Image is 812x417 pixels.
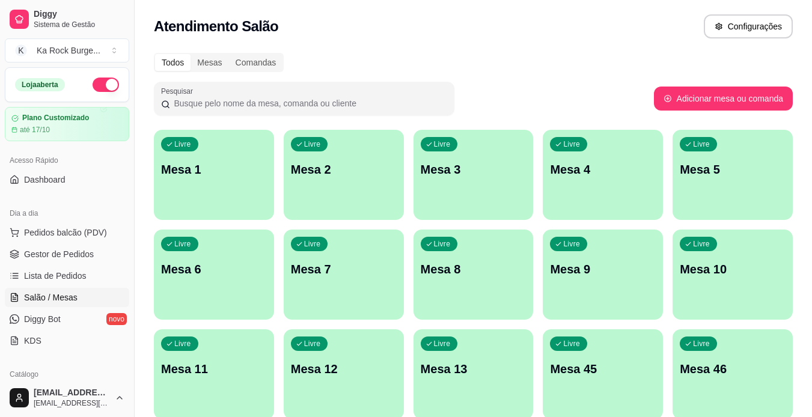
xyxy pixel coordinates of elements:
[304,139,321,149] p: Livre
[434,239,451,249] p: Livre
[24,270,87,282] span: Lista de Pedidos
[414,130,534,220] button: LivreMesa 3
[34,20,124,29] span: Sistema de Gestão
[5,5,129,34] a: DiggySistema de Gestão
[5,204,129,223] div: Dia a dia
[693,239,710,249] p: Livre
[5,223,129,242] button: Pedidos balcão (PDV)
[434,139,451,149] p: Livre
[543,130,663,220] button: LivreMesa 4
[704,14,793,38] button: Configurações
[291,161,397,178] p: Mesa 2
[284,130,404,220] button: LivreMesa 2
[34,9,124,20] span: Diggy
[170,97,447,109] input: Pesquisar
[421,261,527,278] p: Mesa 8
[34,398,110,408] span: [EMAIL_ADDRESS][DOMAIN_NAME]
[5,288,129,307] a: Salão / Mesas
[284,230,404,320] button: LivreMesa 7
[161,361,267,377] p: Mesa 11
[654,87,793,111] button: Adicionar mesa ou comanda
[414,230,534,320] button: LivreMesa 8
[5,266,129,285] a: Lista de Pedidos
[291,361,397,377] p: Mesa 12
[37,44,100,56] div: Ka Rock Burge ...
[155,54,191,71] div: Todos
[550,261,656,278] p: Mesa 9
[5,151,129,170] div: Acesso Rápido
[154,130,274,220] button: LivreMesa 1
[24,174,66,186] span: Dashboard
[161,86,197,96] label: Pesquisar
[24,335,41,347] span: KDS
[5,365,129,384] div: Catálogo
[673,230,793,320] button: LivreMesa 10
[421,361,527,377] p: Mesa 13
[20,125,50,135] article: até 17/10
[24,313,61,325] span: Diggy Bot
[680,261,786,278] p: Mesa 10
[550,361,656,377] p: Mesa 45
[191,54,228,71] div: Mesas
[5,331,129,350] a: KDS
[174,339,191,349] p: Livre
[34,388,110,398] span: [EMAIL_ADDRESS][DOMAIN_NAME]
[291,261,397,278] p: Mesa 7
[5,245,129,264] a: Gestor de Pedidos
[673,130,793,220] button: LivreMesa 5
[693,339,710,349] p: Livre
[5,383,129,412] button: [EMAIL_ADDRESS][DOMAIN_NAME][EMAIL_ADDRESS][DOMAIN_NAME]
[161,161,267,178] p: Mesa 1
[15,78,65,91] div: Loja aberta
[22,114,89,123] article: Plano Customizado
[229,54,283,71] div: Comandas
[24,248,94,260] span: Gestor de Pedidos
[154,230,274,320] button: LivreMesa 6
[304,339,321,349] p: Livre
[24,227,107,239] span: Pedidos balcão (PDV)
[24,291,78,303] span: Salão / Mesas
[174,239,191,249] p: Livre
[304,239,321,249] p: Livre
[421,161,527,178] p: Mesa 3
[5,309,129,329] a: Diggy Botnovo
[563,339,580,349] p: Livre
[563,139,580,149] p: Livre
[563,239,580,249] p: Livre
[680,161,786,178] p: Mesa 5
[550,161,656,178] p: Mesa 4
[5,107,129,141] a: Plano Customizadoaté 17/10
[154,17,278,36] h2: Atendimento Salão
[15,44,27,56] span: K
[543,230,663,320] button: LivreMesa 9
[5,38,129,62] button: Select a team
[174,139,191,149] p: Livre
[93,78,119,92] button: Alterar Status
[161,261,267,278] p: Mesa 6
[5,170,129,189] a: Dashboard
[680,361,786,377] p: Mesa 46
[434,339,451,349] p: Livre
[693,139,710,149] p: Livre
